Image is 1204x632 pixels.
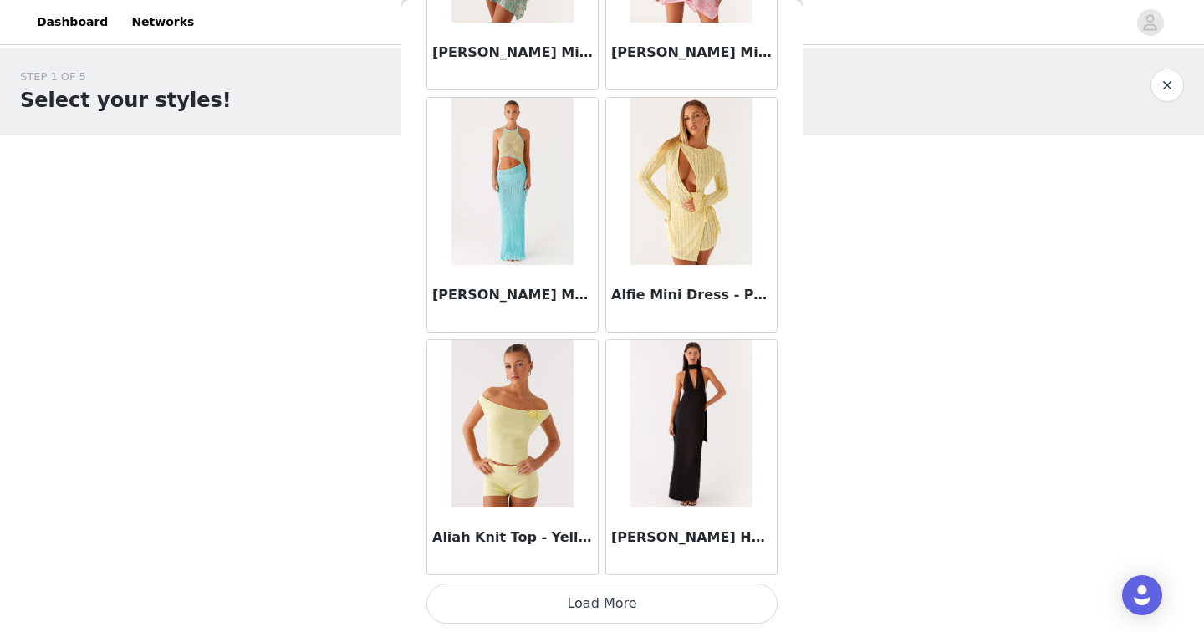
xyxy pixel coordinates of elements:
h1: Select your styles! [20,85,232,115]
img: Aliah Knit Top - Yellow [451,340,573,507]
a: Dashboard [27,3,118,41]
img: Alfie Mini Dress - Pastel Yellow [630,98,752,265]
a: Networks [121,3,204,41]
button: Load More [426,584,778,624]
h3: Alfie Mini Dress - Pastel Yellow [611,285,772,305]
div: STEP 1 OF 5 [20,69,232,85]
h3: [PERSON_NAME] Mini Dress - Pink [611,43,772,63]
h3: [PERSON_NAME] Mini Dress - Mint [432,43,593,63]
div: avatar [1142,9,1158,36]
img: Alexia Knit Maxi Dress - Multi [451,98,573,265]
div: Open Intercom Messenger [1122,575,1162,615]
h3: [PERSON_NAME] Maxi Dress - Multi [432,285,593,305]
h3: Aliah Knit Top - Yellow [432,528,593,548]
h3: [PERSON_NAME] Halter Maxi Dress - Black [611,528,772,548]
img: Alicia Satin Halter Maxi Dress - Black [630,340,752,507]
